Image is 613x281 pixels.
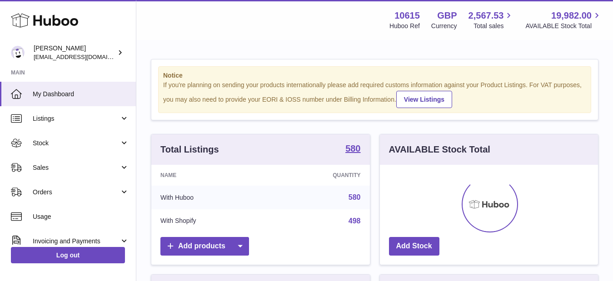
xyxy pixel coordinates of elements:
[394,10,420,22] strong: 10615
[33,212,129,221] span: Usage
[349,217,361,225] a: 498
[551,10,592,22] span: 19,982.00
[396,91,452,108] a: View Listings
[11,247,125,263] a: Log out
[345,144,360,155] a: 580
[389,143,490,156] h3: AVAILABLE Stock Total
[163,71,586,80] strong: Notice
[525,10,602,30] a: 19,982.00 AVAILABLE Stock Total
[389,22,420,30] div: Huboo Ref
[33,90,129,99] span: My Dashboard
[33,188,120,197] span: Orders
[345,144,360,153] strong: 580
[34,53,134,60] span: [EMAIL_ADDRESS][DOMAIN_NAME]
[151,165,269,186] th: Name
[33,237,120,246] span: Invoicing and Payments
[11,46,25,59] img: fulfillment@fable.com
[349,193,361,201] a: 580
[269,165,369,186] th: Quantity
[468,10,514,30] a: 2,567.53 Total sales
[151,209,269,233] td: With Shopify
[160,237,249,256] a: Add products
[33,139,120,148] span: Stock
[33,114,120,123] span: Listings
[151,186,269,209] td: With Huboo
[389,237,439,256] a: Add Stock
[163,81,586,108] div: If you're planning on sending your products internationally please add required customs informati...
[525,22,602,30] span: AVAILABLE Stock Total
[437,10,457,22] strong: GBP
[160,143,219,156] h3: Total Listings
[468,10,504,22] span: 2,567.53
[431,22,457,30] div: Currency
[33,163,120,172] span: Sales
[34,44,115,61] div: [PERSON_NAME]
[473,22,514,30] span: Total sales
